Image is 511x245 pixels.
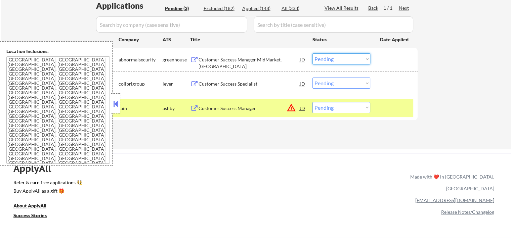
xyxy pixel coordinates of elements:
[13,203,46,208] u: About ApplyAll
[415,197,494,203] a: [EMAIL_ADDRESS][DOMAIN_NAME]
[325,5,360,11] div: View All Results
[441,209,494,215] a: Release Notes/Changelog
[199,81,300,87] div: Customer Success Specialist
[163,81,190,87] div: lever
[408,171,494,194] div: Made with ❤️ in [GEOGRAPHIC_DATA], [GEOGRAPHIC_DATA]
[254,16,413,33] input: Search by title (case sensitive)
[163,105,190,112] div: ashby
[299,78,306,90] div: JD
[242,5,276,12] div: Applied (148)
[380,36,410,43] div: Date Applied
[204,5,237,12] div: Excluded (182)
[13,189,81,193] div: Buy ApplyAll as a gift 🎁
[287,103,296,112] button: warning_amber
[383,5,399,11] div: 1 / 1
[199,105,300,112] div: Customer Success Manager
[13,202,56,210] a: About ApplyAll
[119,81,163,87] div: colibrigroup
[282,5,315,12] div: All (333)
[299,53,306,65] div: JD
[96,16,247,33] input: Search by company (case sensitive)
[165,5,199,12] div: Pending (3)
[119,36,163,43] div: Company
[199,56,300,69] div: Customer Success Manager MidMarket, [GEOGRAPHIC_DATA]
[13,187,81,196] a: Buy ApplyAll as a gift 🎁
[299,102,306,114] div: JD
[163,36,190,43] div: ATS
[312,33,370,45] div: Status
[96,2,163,10] div: Applications
[368,5,379,11] div: Back
[190,36,306,43] div: Title
[6,48,110,55] div: Location Inclusions:
[399,5,410,11] div: Next
[119,105,163,112] div: rain
[13,180,270,187] a: Refer & earn free applications 👯‍♀️
[163,56,190,63] div: greenhouse
[13,163,59,174] div: ApplyAll
[119,56,163,63] div: abnormalsecurity
[13,212,56,220] a: Success Stories
[13,212,47,218] u: Success Stories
